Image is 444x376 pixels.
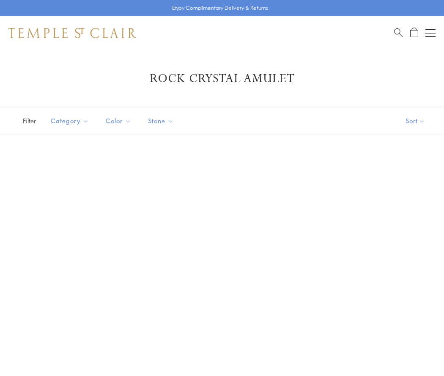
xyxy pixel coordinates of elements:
[8,28,136,38] img: Temple St. Clair
[425,28,436,38] button: Open navigation
[101,116,137,126] span: Color
[410,28,418,38] a: Open Shopping Bag
[394,28,403,38] a: Search
[47,116,95,126] span: Category
[21,71,423,86] h1: Rock Crystal Amulet
[142,111,180,130] button: Stone
[386,108,444,134] button: Show sort by
[44,111,95,130] button: Category
[144,116,180,126] span: Stone
[172,4,268,12] p: Enjoy Complimentary Delivery & Returns
[99,111,137,130] button: Color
